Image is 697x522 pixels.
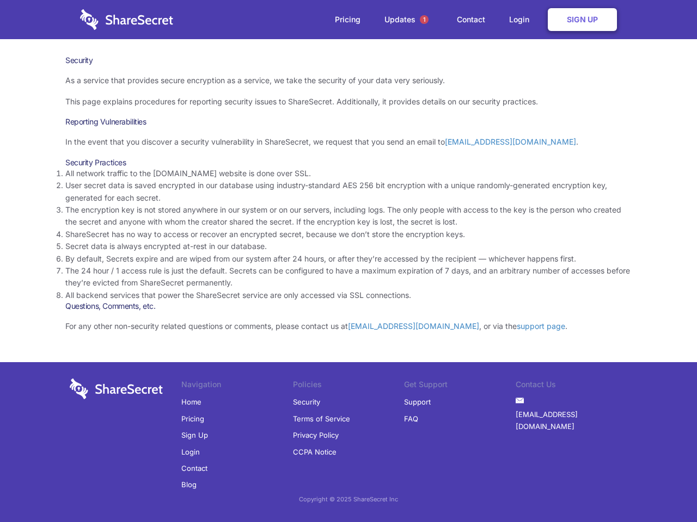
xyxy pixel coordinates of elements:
[445,137,576,146] a: [EMAIL_ADDRESS][DOMAIN_NAME]
[293,378,405,394] li: Policies
[181,411,204,427] a: Pricing
[65,253,632,265] li: By default, Secrets expire and are wiped from our system after 24 hours, or after they’re accesse...
[181,394,201,410] a: Home
[65,265,632,289] li: The 24 hour / 1 access rule is just the default. Secrets can be configured to have a maximum expi...
[65,136,632,148] p: In the event that you discover a security vulnerability in ShareSecret, we request that you send ...
[65,55,632,65] h1: Security
[420,15,429,24] span: 1
[293,427,339,443] a: Privacy Policy
[65,167,632,179] li: All network traffic to the [DOMAIN_NAME] website is done over SSL.
[517,321,565,331] a: support page
[516,406,627,435] a: [EMAIL_ADDRESS][DOMAIN_NAME]
[65,96,632,108] p: This page explains procedures for reporting security issues to ShareSecret. Additionally, it prov...
[293,394,320,410] a: Security
[404,394,431,410] a: Support
[65,301,632,311] h3: Questions, Comments, etc.
[181,460,207,476] a: Contact
[293,444,337,460] a: CCPA Notice
[348,321,479,331] a: [EMAIL_ADDRESS][DOMAIN_NAME]
[65,240,632,252] li: Secret data is always encrypted at-rest in our database.
[404,378,516,394] li: Get Support
[65,204,632,228] li: The encryption key is not stored anywhere in our system or on our servers, including logs. The on...
[65,289,632,301] li: All backend services that power the ShareSecret service are only accessed via SSL connections.
[70,378,163,399] img: logo-wordmark-white-trans-d4663122ce5f474addd5e946df7df03e33cb6a1c49d2221995e7729f52c070b2.svg
[498,3,546,36] a: Login
[80,9,173,30] img: logo-wordmark-white-trans-d4663122ce5f474addd5e946df7df03e33cb6a1c49d2221995e7729f52c070b2.svg
[65,74,632,86] p: As a service that provides secure encryption as a service, we take the security of your data very...
[446,3,496,36] a: Contact
[65,228,632,240] li: ShareSecret has no way to access or recover an encrypted secret, because we don’t store the encry...
[181,427,208,443] a: Sign Up
[65,320,632,332] p: For any other non-security related questions or comments, please contact us at , or via the .
[181,378,293,394] li: Navigation
[516,378,627,394] li: Contact Us
[65,117,632,127] h3: Reporting Vulnerabilities
[181,444,200,460] a: Login
[404,411,418,427] a: FAQ
[324,3,371,36] a: Pricing
[293,411,350,427] a: Terms of Service
[181,476,197,493] a: Blog
[548,8,617,31] a: Sign Up
[65,179,632,204] li: User secret data is saved encrypted in our database using industry-standard AES 256 bit encryptio...
[65,158,632,167] h3: Security Practices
